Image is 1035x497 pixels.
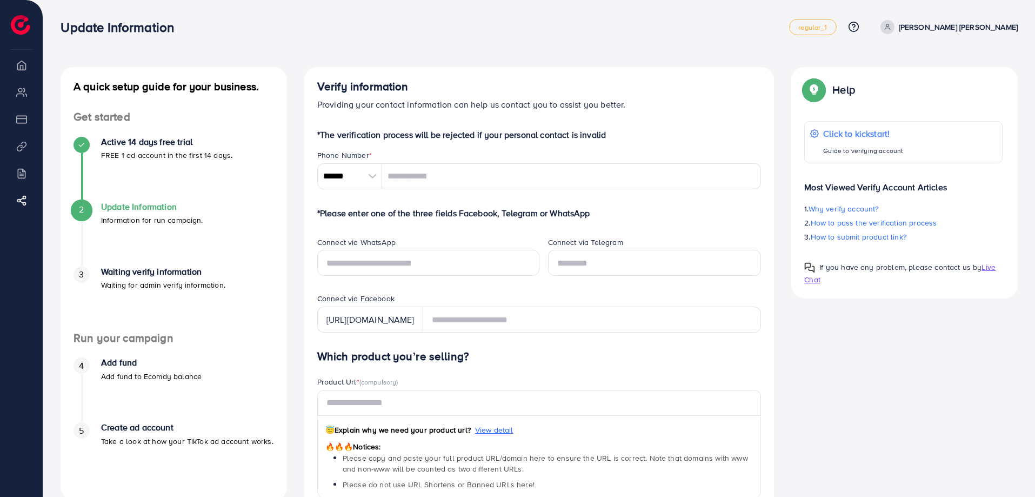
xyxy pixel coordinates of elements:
[317,293,395,304] label: Connect via Facebook
[804,80,824,100] img: Popup guide
[101,267,225,277] h4: Waiting verify information
[899,21,1018,34] p: [PERSON_NAME] [PERSON_NAME]
[548,237,623,248] label: Connect via Telegram
[325,425,471,435] span: Explain why we need your product url?
[809,203,879,214] span: Why verify account?
[317,350,762,363] h4: Which product you’re selling?
[317,128,762,141] p: *The verification process will be rejected if your personal contact is invalid
[832,83,855,96] p: Help
[325,441,353,452] span: 🔥🔥🔥
[11,15,30,35] img: logo
[317,376,398,387] label: Product Url
[61,19,183,35] h3: Update Information
[325,441,381,452] span: Notices:
[823,144,903,157] p: Guide to verifying account
[79,203,84,216] span: 2
[343,479,535,490] span: Please do not use URL Shortens or Banned URLs here!
[61,137,287,202] li: Active 14 days free trial
[804,172,1003,194] p: Most Viewed Verify Account Articles
[101,370,202,383] p: Add fund to Ecomdy balance
[317,307,423,333] div: [URL][DOMAIN_NAME]
[804,216,1003,229] p: 2.
[317,237,396,248] label: Connect via WhatsApp
[101,279,225,291] p: Waiting for admin verify information.
[317,80,762,94] h4: Verify information
[789,19,836,35] a: regular_1
[61,332,287,345] h4: Run your campaign
[804,202,1003,215] p: 1.
[101,149,232,162] p: FREE 1 ad account in the first 14 days.
[61,357,287,422] li: Add fund
[819,262,981,273] span: If you have any problem, please contact us by
[61,110,287,124] h4: Get started
[317,98,762,111] p: Providing your contact information can help us contact you to assist you better.
[798,24,827,31] span: regular_1
[804,230,1003,243] p: 3.
[317,207,762,220] p: *Please enter one of the three fields Facebook, Telegram or WhatsApp
[61,202,287,267] li: Update Information
[101,357,202,368] h4: Add fund
[811,217,937,228] span: How to pass the verification process
[317,150,372,161] label: Phone Number
[79,268,84,281] span: 3
[101,422,273,433] h4: Create ad account
[61,80,287,93] h4: A quick setup guide for your business.
[811,231,906,242] span: How to submit product link?
[343,453,748,474] span: Please copy and paste your full product URL/domain here to ensure the URL is correct. Note that d...
[101,202,203,212] h4: Update Information
[804,262,815,273] img: Popup guide
[101,214,203,227] p: Information for run campaign.
[79,425,84,437] span: 5
[823,127,903,140] p: Click to kickstart!
[101,137,232,147] h4: Active 14 days free trial
[359,377,398,387] span: (compulsory)
[61,267,287,332] li: Waiting verify information
[325,425,335,435] span: 😇
[101,435,273,448] p: Take a look at how your TikTok ad account works.
[475,425,513,435] span: View detail
[79,360,84,372] span: 4
[876,20,1018,34] a: [PERSON_NAME] [PERSON_NAME]
[61,422,287,487] li: Create ad account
